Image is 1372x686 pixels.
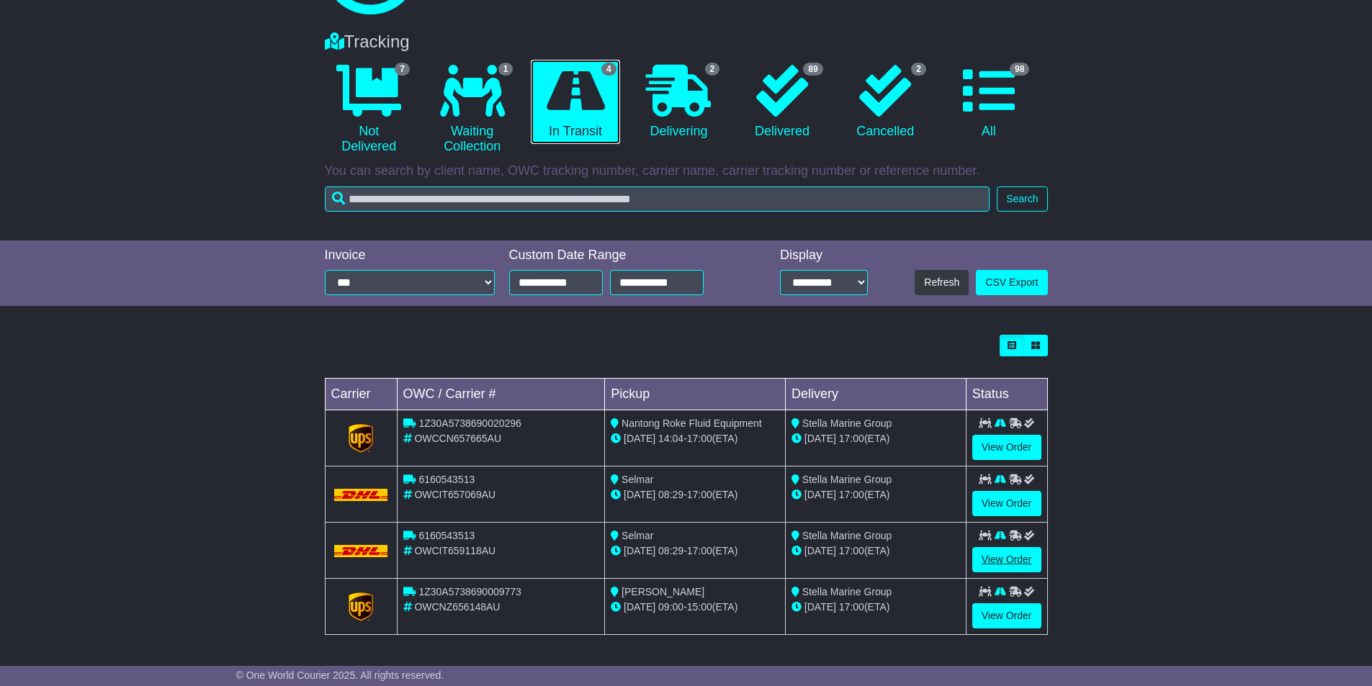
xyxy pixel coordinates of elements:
img: DHL.png [334,545,388,556]
span: 14:04 [658,433,683,444]
a: View Order [972,547,1041,572]
span: 17:00 [839,489,864,500]
span: [DATE] [804,489,836,500]
span: [DATE] [624,545,655,556]
span: OWCCN657665AU [414,433,501,444]
div: - (ETA) [611,600,779,615]
td: Carrier [325,379,397,410]
span: 2 [705,63,720,76]
div: (ETA) [792,487,960,502]
a: 7 Not Delivered [325,60,413,160]
a: 98 All [944,60,1033,145]
a: CSV Export [976,270,1047,295]
span: 98 [1010,63,1029,76]
div: - (ETA) [611,431,779,446]
a: View Order [972,435,1041,460]
span: 15:00 [687,601,712,613]
a: View Order [972,491,1041,516]
span: [DATE] [804,601,836,613]
span: 17:00 [839,545,864,556]
span: [DATE] [624,433,655,444]
p: You can search by client name, OWC tracking number, carrier name, carrier tracking number or refe... [325,163,1048,179]
a: 89 Delivered [737,60,826,145]
span: 17:00 [839,601,864,613]
div: - (ETA) [611,543,779,559]
span: [DATE] [624,489,655,500]
span: Stella Marine Group [802,474,892,485]
span: OWCNZ656148AU [414,601,500,613]
div: - (ETA) [611,487,779,502]
div: Invoice [325,248,495,263]
span: [DATE] [804,545,836,556]
img: GetCarrierServiceLogo [349,592,373,621]
a: View Order [972,603,1041,628]
span: Stella Marine Group [802,530,892,541]
span: OWCIT657069AU [414,489,496,500]
span: 09:00 [658,601,683,613]
span: 1Z30A5738690009773 [418,586,521,597]
div: Custom Date Range [509,248,740,263]
img: DHL.png [334,489,388,500]
span: 08:29 [658,545,683,556]
span: [DATE] [804,433,836,444]
span: 7 [395,63,410,76]
span: 17:00 [687,545,712,556]
span: Selmar [622,530,653,541]
span: 89 [803,63,822,76]
span: 6160543513 [418,530,475,541]
div: (ETA) [792,543,960,559]
td: OWC / Carrier # [397,379,605,410]
div: Tracking [318,32,1055,53]
a: 2 Cancelled [841,60,930,145]
span: 6160543513 [418,474,475,485]
a: 2 Delivering [635,60,723,145]
span: 1 [498,63,514,76]
span: Stella Marine Group [802,586,892,597]
button: Search [997,186,1047,212]
span: Stella Marine Group [802,418,892,429]
span: Selmar [622,474,653,485]
button: Refresh [915,270,969,295]
span: [DATE] [624,601,655,613]
div: (ETA) [792,431,960,446]
a: 4 In Transit [531,60,619,145]
span: 17:00 [687,489,712,500]
a: 1 Waiting Collection [428,60,516,160]
span: 08:29 [658,489,683,500]
img: GetCarrierServiceLogo [349,424,373,453]
span: 17:00 [839,433,864,444]
td: Delivery [785,379,966,410]
span: [PERSON_NAME] [622,586,704,597]
td: Pickup [605,379,786,410]
td: Status [966,379,1047,410]
span: Nantong Roke Fluid Equipment [622,418,762,429]
div: (ETA) [792,600,960,615]
span: 2 [911,63,926,76]
span: OWCIT659118AU [414,545,496,556]
span: © One World Courier 2025. All rights reserved. [236,669,444,681]
span: 4 [601,63,616,76]
span: 17:00 [687,433,712,444]
span: 1Z30A5738690020296 [418,418,521,429]
div: Display [780,248,868,263]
